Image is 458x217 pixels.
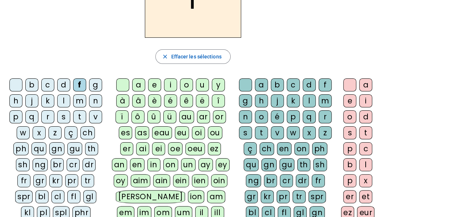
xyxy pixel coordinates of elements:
div: j [271,94,284,107]
div: tr [81,174,94,187]
div: ou [208,126,222,139]
div: gr [245,190,258,203]
div: dr [83,158,96,171]
div: a [255,78,268,91]
div: w [287,126,300,139]
div: e [343,94,356,107]
div: x [359,174,372,187]
div: r [41,110,54,123]
div: î [212,94,225,107]
div: q [25,110,38,123]
div: dr [296,174,309,187]
div: t [255,126,268,139]
div: k [41,94,54,107]
div: fr [17,174,30,187]
div: û [147,110,160,123]
div: ë [196,94,209,107]
div: ph [312,142,327,155]
div: h [9,94,22,107]
div: sh [313,158,327,171]
div: kr [49,174,62,187]
div: es [119,126,132,139]
div: l [303,94,316,107]
div: e [148,78,161,91]
div: pr [65,174,78,187]
div: on [163,158,178,171]
div: gn [49,142,64,155]
div: pr [277,190,290,203]
div: d [359,110,372,123]
div: qu [31,142,46,155]
div: ez [208,142,221,155]
div: et [359,190,372,203]
div: b [343,158,356,171]
div: n [89,94,102,107]
div: w [17,126,30,139]
div: m [73,94,86,107]
div: a [359,78,372,91]
div: ng [246,174,261,187]
div: q [303,110,316,123]
div: b [271,78,284,91]
div: o [255,110,268,123]
div: é [164,94,177,107]
div: br [264,174,277,187]
div: ph [13,142,29,155]
div: en [130,158,144,171]
div: oy [114,174,128,187]
div: oi [192,126,205,139]
div: k [287,94,300,107]
div: cr [280,174,293,187]
div: ç [64,126,77,139]
div: è [148,94,161,107]
div: a [132,78,145,91]
div: s [343,126,356,139]
div: ï [115,110,129,123]
div: ô [131,110,144,123]
div: b [25,78,38,91]
div: un [181,158,196,171]
div: er [343,190,356,203]
div: ain [153,174,170,187]
div: bl [35,190,49,203]
div: p [9,110,22,123]
div: [PERSON_NAME] [116,190,185,203]
div: ion [188,190,205,203]
div: gn [261,158,277,171]
div: d [303,78,316,91]
div: x [303,126,316,139]
div: er [120,142,133,155]
div: l [57,94,70,107]
div: or [213,110,226,123]
div: aim [131,174,151,187]
div: c [41,78,54,91]
div: sh [16,158,30,171]
div: th [297,158,310,171]
div: br [51,158,64,171]
div: c [359,142,372,155]
div: qu [244,158,259,171]
span: Effacer les sélections [171,52,221,61]
div: p [343,142,356,155]
div: à [116,94,129,107]
div: r [319,110,332,123]
div: ey [216,158,230,171]
div: g [89,78,102,91]
div: au [179,110,194,123]
div: j [25,94,38,107]
div: d [57,78,70,91]
div: ien [192,174,208,187]
div: eau [152,126,172,139]
div: p [343,174,356,187]
div: é [271,110,284,123]
div: x [33,126,46,139]
div: ç [244,142,257,155]
div: kr [261,190,274,203]
div: m [319,94,332,107]
mat-icon: close [161,53,168,60]
div: ng [33,158,48,171]
div: o [343,110,356,123]
div: ei [152,142,165,155]
div: as [135,126,149,139]
div: f [319,78,332,91]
